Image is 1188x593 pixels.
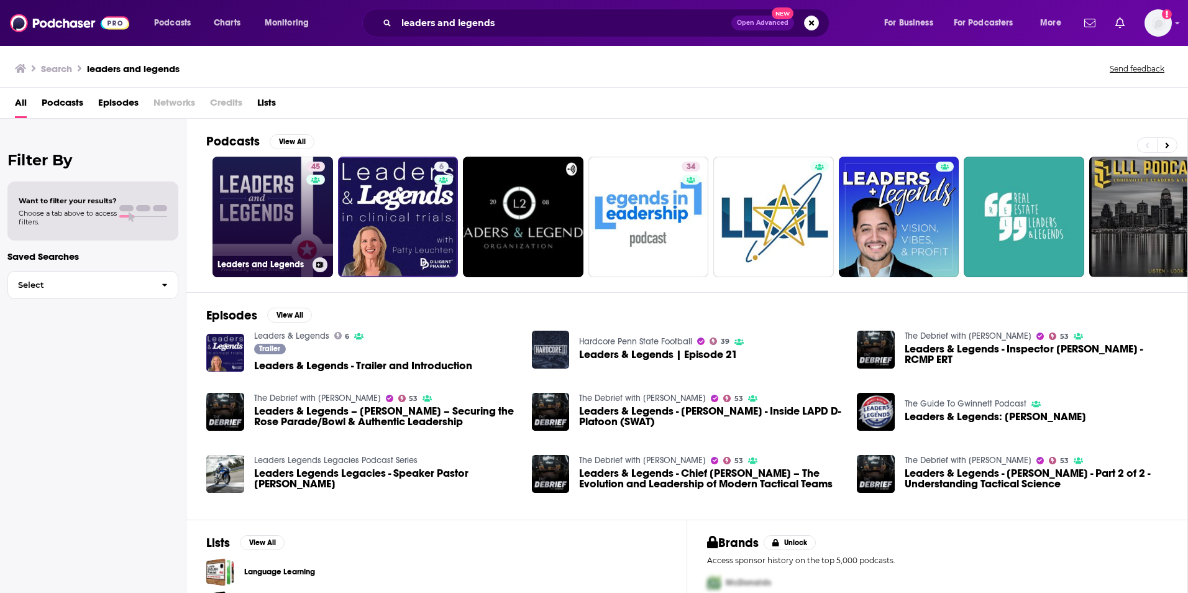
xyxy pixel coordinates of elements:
[579,406,842,427] span: Leaders & Legends - [PERSON_NAME] - Inside LAPD D-Platoon (SWAT)
[259,345,280,352] span: Trailer
[884,14,933,32] span: For Business
[532,393,570,431] img: Leaders & Legends - Lee McMillion - Inside LAPD D-Platoon (SWAT)
[723,395,743,402] a: 53
[905,398,1026,409] a: The Guide To Gwinnett Podcast
[254,393,381,403] a: The Debrief with Jon Becker
[42,93,83,118] a: Podcasts
[87,63,180,75] h3: leaders and legends
[256,13,325,33] button: open menu
[905,344,1167,365] a: Leaders & Legends - Inspector Kevin Cyr - RCMP ERT
[1145,9,1172,37] button: Show profile menu
[7,251,178,262] p: Saved Searches
[857,331,895,369] a: Leaders & Legends - Inspector Kevin Cyr - RCMP ERT
[875,13,949,33] button: open menu
[206,308,257,323] h2: Episodes
[579,468,842,489] span: Leaders & Legends - Chief [PERSON_NAME] – The Evolution and Leadership of Modern Tactical Teams
[857,455,895,493] a: Leaders & Legends - Sid Heal - Part 2 of 2 - Understanding Tactical Science
[254,331,329,341] a: Leaders & Legends
[154,14,191,32] span: Podcasts
[206,134,260,149] h2: Podcasts
[1145,9,1172,37] span: Logged in as gbrussel
[396,13,731,33] input: Search podcasts, credits, & more...
[153,93,195,118] span: Networks
[19,209,117,226] span: Choose a tab above to access filters.
[721,339,729,344] span: 39
[579,455,706,466] a: The Debrief with Jon Becker
[206,535,285,551] a: ListsView All
[265,14,309,32] span: Monitoring
[15,93,27,118] a: All
[10,11,129,35] img: Podchaser - Follow, Share and Rate Podcasts
[240,535,285,550] button: View All
[409,396,418,402] span: 53
[857,393,895,431] a: Leaders & Legends: Beauty Baldwin
[723,457,743,464] a: 53
[254,406,517,427] a: Leaders & Legends – John Perez – Securing the Rose Parade/Bowl & Authentic Leadership
[588,157,709,277] a: 34
[206,393,244,431] img: Leaders & Legends – John Perez – Securing the Rose Parade/Bowl & Authentic Leadership
[734,458,743,464] span: 53
[687,161,695,173] span: 34
[731,16,794,30] button: Open AdvancedNew
[206,558,234,586] span: Language Learning
[398,395,418,402] a: 53
[1145,9,1172,37] img: User Profile
[579,468,842,489] a: Leaders & Legends - Chief Phil Hansen – The Evolution and Leadership of Modern Tactical Teams
[439,161,444,173] span: 6
[8,281,152,289] span: Select
[206,134,314,149] a: PodcastsView All
[707,556,1167,565] p: Access sponsor history on the top 5,000 podcasts.
[434,162,449,172] a: 6
[212,157,333,277] a: 45Leaders and Legends
[710,338,729,345] a: 39
[311,161,320,173] span: 45
[1079,12,1100,34] a: Show notifications dropdown
[772,7,794,19] span: New
[1031,13,1077,33] button: open menu
[682,162,700,172] a: 34
[579,406,842,427] a: Leaders & Legends - Lee McMillion - Inside LAPD D-Platoon (SWAT)
[257,93,276,118] span: Lists
[905,468,1167,489] span: Leaders & Legends - [PERSON_NAME] - Part 2 of 2 - Understanding Tactical Science
[98,93,139,118] a: Episodes
[532,455,570,493] img: Leaders & Legends - Chief Phil Hansen – The Evolution and Leadership of Modern Tactical Teams
[532,331,570,369] img: Leaders & Legends | Episode 21
[7,151,178,169] h2: Filter By
[905,455,1031,466] a: The Debrief with Jon Becker
[267,308,312,323] button: View All
[334,332,350,339] a: 6
[7,271,178,299] button: Select
[954,14,1013,32] span: For Podcasters
[726,577,771,588] span: McDonalds
[210,93,242,118] span: Credits
[1060,334,1069,339] span: 53
[206,455,244,493] img: Leaders Legends Legacies - Speaker Pastor Ben Bradshaw
[206,308,312,323] a: EpisodesView All
[1049,457,1069,464] a: 53
[254,361,472,371] a: Leaders & Legends - Trailer and Introduction
[579,349,738,360] a: Leaders & Legends | Episode 21
[306,162,325,172] a: 45
[338,157,459,277] a: 6
[254,468,517,489] span: Leaders Legends Legacies - Speaker Pastor [PERSON_NAME]
[345,334,349,339] span: 6
[764,535,816,550] button: Unlock
[145,13,207,33] button: open menu
[254,455,418,466] a: Leaders Legends Legacies Podcast Series
[214,14,240,32] span: Charts
[1106,63,1168,74] button: Send feedback
[1040,14,1061,32] span: More
[905,411,1086,422] a: Leaders & Legends: Beauty Baldwin
[1110,12,1130,34] a: Show notifications dropdown
[579,336,692,347] a: Hardcore Penn State Football
[734,396,743,402] span: 53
